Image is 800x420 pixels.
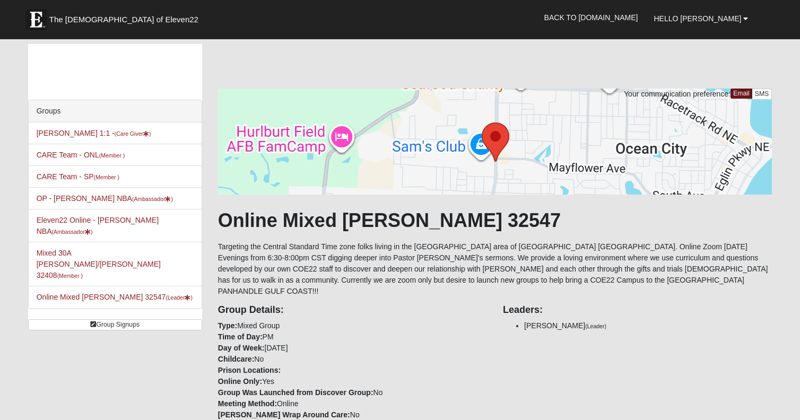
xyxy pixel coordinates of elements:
a: OP - [PERSON_NAME] NBA(Ambassador) [37,194,173,203]
a: [PERSON_NAME] 1:1 -(Care Giver) [37,129,151,137]
strong: Online Only: [218,377,262,386]
img: Eleven22 logo [25,9,47,30]
a: Eleven22 Online - [PERSON_NAME] NBA(Ambassador) [37,216,159,235]
small: (Member ) [57,273,83,279]
a: Online Mixed [PERSON_NAME] 32547(Leader) [37,293,193,301]
a: SMS [752,89,772,100]
small: (Member ) [94,174,119,180]
a: Email [731,89,752,99]
small: (Member ) [99,152,125,159]
span: Your communication preference: [624,90,731,98]
a: Mixed 30A [PERSON_NAME]/[PERSON_NAME] 32408(Member ) [37,249,161,279]
li: [PERSON_NAME] [524,320,772,331]
strong: Childcare: [218,355,254,363]
small: (Care Giver ) [115,130,151,137]
strong: Meeting Method: [218,399,277,408]
strong: Type: [218,321,237,330]
strong: Day of Week: [218,344,265,352]
div: Groups [29,100,202,122]
a: Hello [PERSON_NAME] [646,5,756,32]
strong: Time of Day: [218,332,263,341]
h1: Online Mixed [PERSON_NAME] 32547 [218,209,772,232]
h4: Leaders: [503,304,772,316]
small: (Ambassador ) [132,196,173,202]
h4: Group Details: [218,304,487,316]
small: (Ambassador ) [52,229,93,235]
span: Hello [PERSON_NAME] [654,14,741,23]
a: Group Signups [28,319,202,330]
a: Back to [DOMAIN_NAME] [536,4,646,31]
a: CARE Team - SP(Member ) [37,172,119,181]
strong: Prison Locations: [218,366,281,374]
a: The [DEMOGRAPHIC_DATA] of Eleven22 [20,4,232,30]
small: (Leader ) [166,294,193,301]
strong: Group Was Launched from Discover Group: [218,388,373,397]
small: (Leader) [585,323,606,329]
a: CARE Team - ONL(Member ) [37,151,125,159]
span: The [DEMOGRAPHIC_DATA] of Eleven22 [49,14,198,25]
